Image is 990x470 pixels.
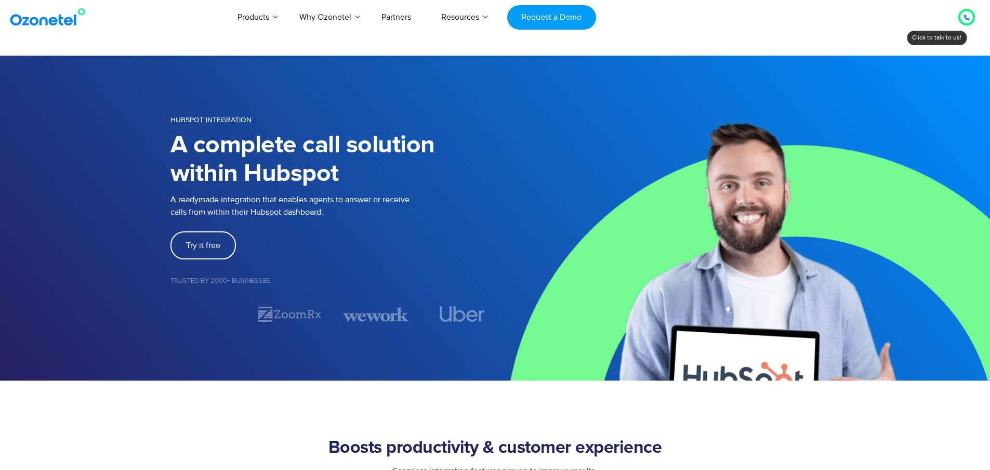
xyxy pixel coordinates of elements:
h2: Boosts productivity & customer experience [170,438,820,459]
div: 3 / 7 [343,305,408,323]
img: uber [440,306,485,322]
div: 1 / 7 [170,308,236,320]
img: zoomrx [257,305,322,323]
span: HUBSPOT INTEGRATION [170,115,252,124]
img: wework [343,305,408,323]
a: Request a Demo [507,5,596,30]
div: 4 / 7 [429,306,495,322]
p: A readymade integration that enables agents to answer or receive calls from within their Hubspot ... [170,193,495,218]
div: 2 / 7 [257,305,322,323]
div: Image Carousel [170,305,495,323]
h1: A complete call solution within Hubspot [170,131,495,188]
a: Try it free [170,231,236,259]
span: Try it free [186,241,220,250]
h5: Trusted by 2000+ Businesses [170,278,495,284]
